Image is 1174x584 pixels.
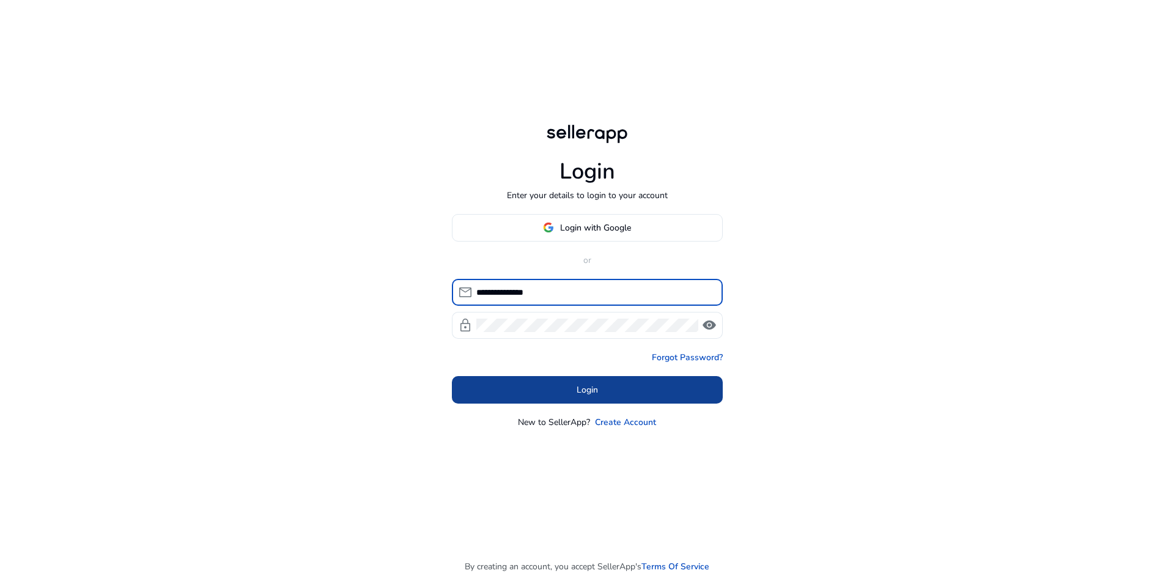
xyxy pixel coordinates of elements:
p: New to SellerApp? [518,416,590,429]
button: Login with Google [452,214,723,242]
a: Create Account [595,416,656,429]
h1: Login [559,158,615,185]
a: Terms Of Service [641,560,709,573]
button: Login [452,376,723,404]
span: Login with Google [560,221,631,234]
p: Enter your details to login to your account [507,189,668,202]
span: mail [458,285,473,300]
span: lock [458,318,473,333]
span: visibility [702,318,717,333]
img: google-logo.svg [543,222,554,233]
p: or [452,254,723,267]
span: Login [577,383,598,396]
a: Forgot Password? [652,351,723,364]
